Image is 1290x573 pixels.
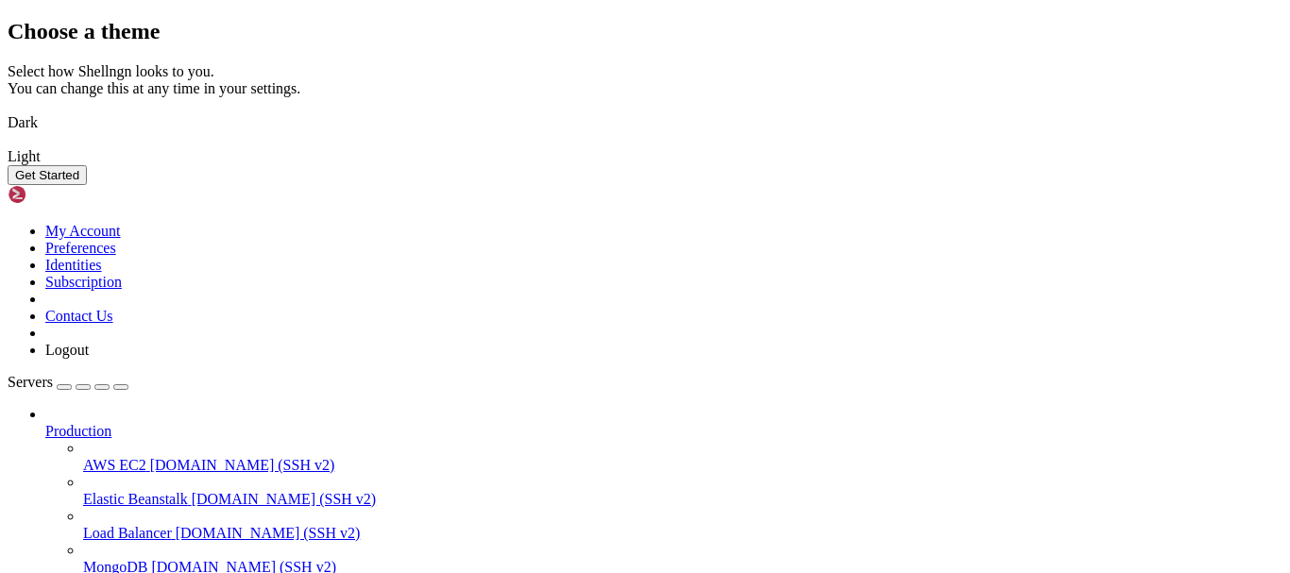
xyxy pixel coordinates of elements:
a: Identities [45,257,102,273]
a: Contact Us [45,308,113,324]
a: Logout [45,342,89,358]
div: Select how Shellngn looks to you. You can change this at any time in your settings. [8,63,1282,97]
span: Production [45,423,111,439]
div: Light [8,148,1282,165]
a: Servers [8,374,128,390]
h2: Choose a theme [8,19,1282,44]
a: Production [45,423,1282,440]
div: Dark [8,114,1282,131]
li: Load Balancer [DOMAIN_NAME] (SSH v2) [83,508,1282,542]
span: Elastic Beanstalk [83,491,188,507]
a: AWS EC2 [DOMAIN_NAME] (SSH v2) [83,457,1282,474]
span: [DOMAIN_NAME] (SSH v2) [150,457,335,473]
a: Preferences [45,240,116,256]
a: Load Balancer [DOMAIN_NAME] (SSH v2) [83,525,1282,542]
button: Get Started [8,165,87,185]
span: AWS EC2 [83,457,146,473]
a: Elastic Beanstalk [DOMAIN_NAME] (SSH v2) [83,491,1282,508]
li: AWS EC2 [DOMAIN_NAME] (SSH v2) [83,440,1282,474]
span: Load Balancer [83,525,172,541]
span: [DOMAIN_NAME] (SSH v2) [176,525,361,541]
a: My Account [45,223,121,239]
span: [DOMAIN_NAME] (SSH v2) [192,491,377,507]
li: Elastic Beanstalk [DOMAIN_NAME] (SSH v2) [83,474,1282,508]
span: Servers [8,374,53,390]
a: Subscription [45,274,122,290]
img: Shellngn [8,185,116,204]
